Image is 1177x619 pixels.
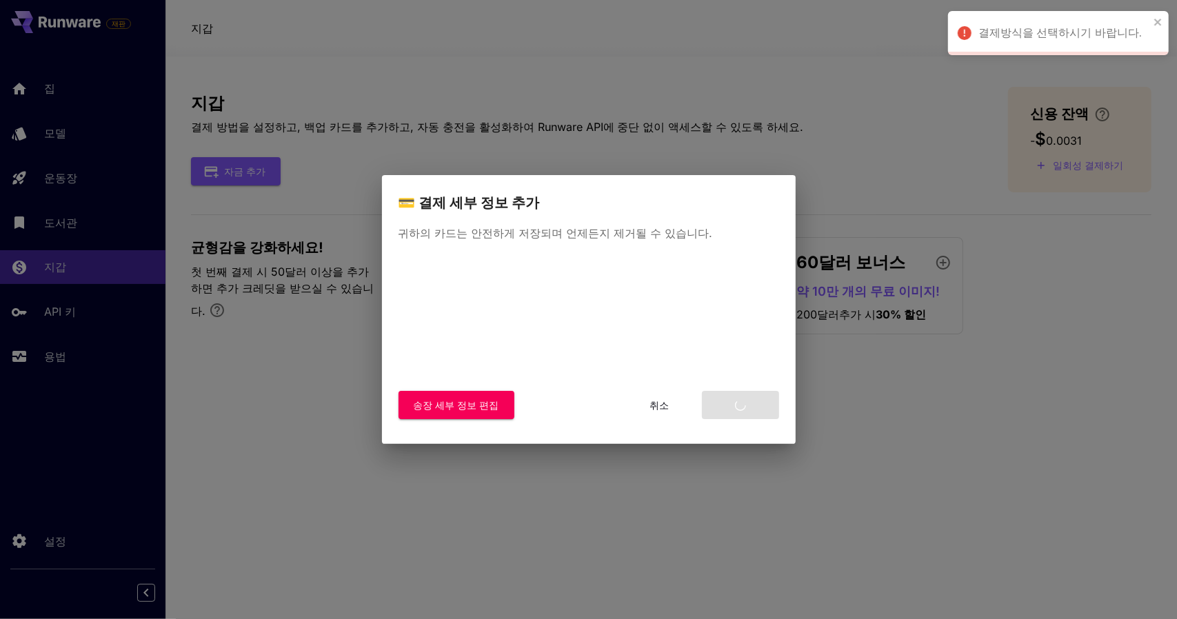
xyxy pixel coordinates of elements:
[399,194,540,211] font: 💳 결제 세부 정보 추가
[414,399,499,411] font: 송장 세부 정보 편집
[650,399,670,411] font: 취소
[396,255,782,383] iframe: 인증입력
[978,27,1142,39] font: 결제방식을 선택하시기 바랍니다.
[1154,17,1163,28] button: 닫다
[399,391,514,419] button: 송장 세부 정보 편집
[399,226,713,240] font: 귀하의 카드는 안전하게 저장되며 언제든지 제거될 수 있습니다.
[629,391,691,419] button: 취소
